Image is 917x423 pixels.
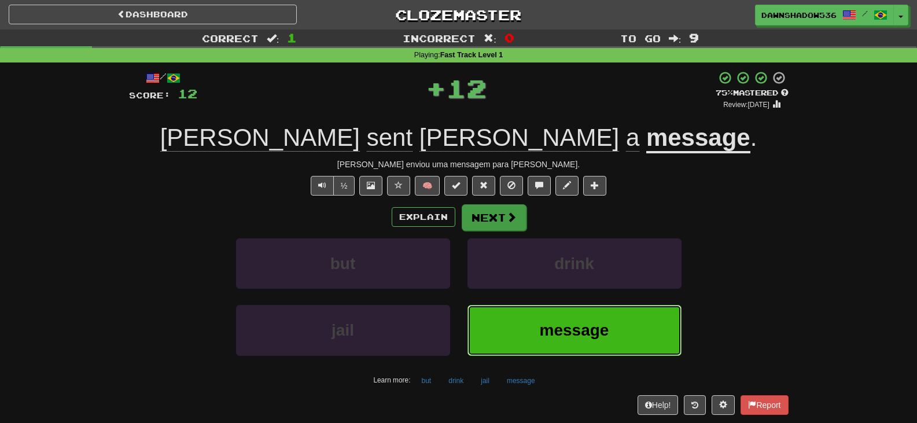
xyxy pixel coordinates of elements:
[540,321,609,339] span: message
[367,124,413,152] span: sent
[419,124,619,152] span: [PERSON_NAME]
[9,5,297,24] a: Dashboard
[528,176,551,196] button: Discuss sentence (alt+u)
[504,31,514,45] span: 0
[359,176,382,196] button: Show image (alt+x)
[129,71,197,85] div: /
[129,159,789,170] div: [PERSON_NAME] enviou uma mensagem para [PERSON_NAME].
[583,176,606,196] button: Add to collection (alt+a)
[474,372,496,389] button: jail
[862,9,868,17] span: /
[716,88,733,97] span: 75 %
[236,305,450,355] button: jail
[500,372,542,389] button: message
[426,71,446,105] span: +
[403,32,476,44] span: Incorrect
[311,176,334,196] button: Play sentence audio (ctl+space)
[129,90,171,100] span: Score:
[669,34,682,43] span: :
[723,101,769,109] small: Review: [DATE]
[467,238,682,289] button: drink
[626,124,639,152] span: a
[178,86,197,101] span: 12
[750,124,757,151] span: .
[415,176,440,196] button: 🧠
[202,32,259,44] span: Correct
[462,204,526,231] button: Next
[387,176,410,196] button: Favorite sentence (alt+f)
[638,395,679,415] button: Help!
[555,176,579,196] button: Edit sentence (alt+d)
[554,255,594,273] span: drink
[332,321,354,339] span: jail
[646,124,750,153] u: message
[415,372,438,389] button: but
[236,238,450,289] button: but
[472,176,495,196] button: Reset to 0% Mastered (alt+r)
[741,395,788,415] button: Report
[373,376,410,384] small: Learn more:
[755,5,894,25] a: DawnShadow536 /
[684,395,706,415] button: Round history (alt+y)
[314,5,602,25] a: Clozemaster
[333,176,355,196] button: ½
[444,176,467,196] button: Set this sentence to 100% Mastered (alt+m)
[716,88,789,98] div: Mastered
[392,207,455,227] button: Explain
[467,305,682,355] button: message
[761,10,837,20] span: DawnShadow536
[620,32,661,44] span: To go
[500,176,523,196] button: Ignore sentence (alt+i)
[267,34,279,43] span: :
[160,124,360,152] span: [PERSON_NAME]
[287,31,297,45] span: 1
[308,176,355,196] div: Text-to-speech controls
[446,73,487,102] span: 12
[440,51,503,59] strong: Fast Track Level 1
[330,255,356,273] span: but
[689,31,699,45] span: 9
[484,34,496,43] span: :
[442,372,470,389] button: drink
